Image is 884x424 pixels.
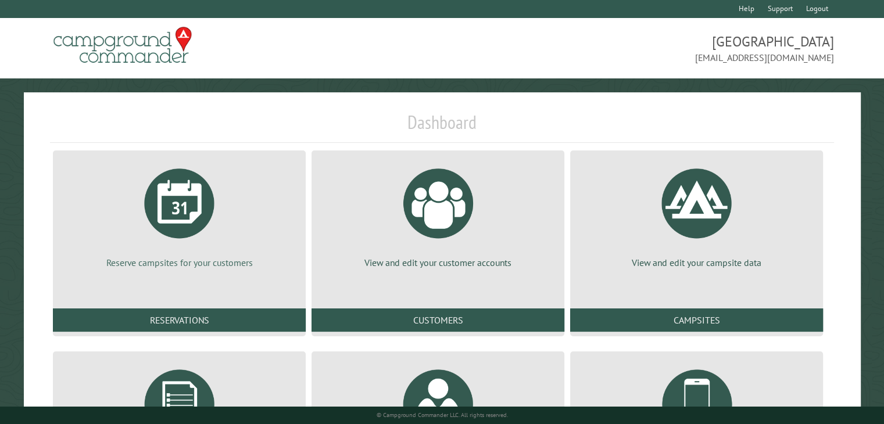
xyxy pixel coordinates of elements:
small: © Campground Commander LLC. All rights reserved. [377,411,508,419]
a: Campsites [570,308,823,332]
a: Reserve campsites for your customers [67,160,292,269]
p: Reserve campsites for your customers [67,256,292,269]
a: Customers [312,308,564,332]
a: View and edit your customer accounts [325,160,550,269]
p: View and edit your customer accounts [325,256,550,269]
img: Campground Commander [50,23,195,68]
a: Reservations [53,308,306,332]
p: View and edit your campsite data [584,256,809,269]
a: View and edit your campsite data [584,160,809,269]
h1: Dashboard [50,111,834,143]
span: [GEOGRAPHIC_DATA] [EMAIL_ADDRESS][DOMAIN_NAME] [442,32,834,64]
